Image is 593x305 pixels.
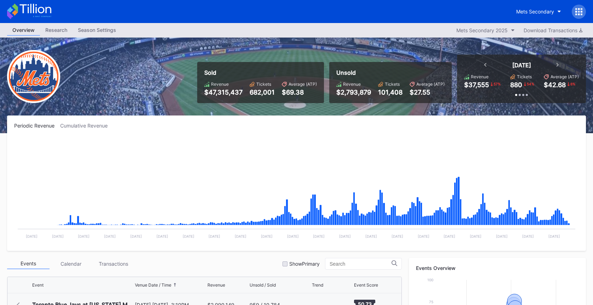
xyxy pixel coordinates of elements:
div: $69.38 [282,89,317,96]
div: $2,793,879 [336,89,371,96]
text: [DATE] [287,234,299,238]
div: Events [7,258,50,269]
text: [DATE] [52,234,64,238]
text: 75 [429,300,433,304]
a: Overview [7,25,40,36]
div: Season Settings [73,25,121,35]
div: Mets Secondary [516,9,554,15]
div: Revenue [471,74,489,79]
div: Tickets [517,74,532,79]
div: $37,555 [464,81,489,89]
div: Tickets [385,81,400,87]
div: Average (ATP) [289,81,317,87]
div: Transactions [92,258,135,269]
div: Average (ATP) [551,74,579,79]
div: Event Score [354,282,378,288]
text: [DATE] [261,234,273,238]
div: Show Primary [289,261,320,267]
text: [DATE] [104,234,116,238]
button: Mets Secondary [511,5,566,18]
div: Sold [204,69,317,76]
div: Event [32,282,44,288]
a: Season Settings [73,25,121,36]
button: Mets Secondary 2025 [453,26,518,35]
text: [DATE] [522,234,534,238]
div: Tickets [256,81,271,87]
div: Unsold / Sold [250,282,276,288]
div: Periodic Revenue [14,123,60,129]
div: 57 % [493,81,501,87]
div: Calendar [50,258,92,269]
div: Mets Secondary 2025 [456,27,508,33]
div: 54 % [526,81,535,87]
svg: Chart title [14,137,579,244]
div: Events Overview [416,265,579,271]
text: [DATE] [183,234,194,238]
div: $47,315,437 [204,89,243,96]
text: [DATE] [444,234,455,238]
div: $42.68 [544,81,566,89]
a: Research [40,25,73,36]
text: [DATE] [365,234,377,238]
text: [DATE] [470,234,481,238]
div: 101,408 [378,89,403,96]
div: Average (ATP) [416,81,445,87]
div: Download Transactions [524,27,582,33]
div: $27.55 [410,89,445,96]
div: Revenue [211,81,229,87]
div: Revenue [207,282,225,288]
text: [DATE] [339,234,351,238]
div: Research [40,25,73,35]
div: [DATE] [512,62,531,69]
text: [DATE] [548,234,560,238]
div: Venue Date / Time [135,282,171,288]
text: [DATE] [26,234,38,238]
text: [DATE] [130,234,142,238]
text: 100 [427,278,433,282]
text: [DATE] [313,234,325,238]
div: Revenue [343,81,361,87]
button: Download Transactions [520,26,586,35]
input: Search [330,261,392,267]
text: [DATE] [392,234,403,238]
div: 8 % [570,81,576,87]
img: New-York-Mets-Transparent.png [7,50,60,103]
div: Unsold [336,69,445,76]
text: [DATE] [418,234,429,238]
text: [DATE] [235,234,246,238]
text: [DATE] [156,234,168,238]
div: Cumulative Revenue [60,123,113,129]
div: Trend [312,282,323,288]
div: 880 [510,81,522,89]
text: [DATE] [209,234,220,238]
text: [DATE] [78,234,90,238]
div: 682,001 [250,89,275,96]
text: [DATE] [496,234,508,238]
